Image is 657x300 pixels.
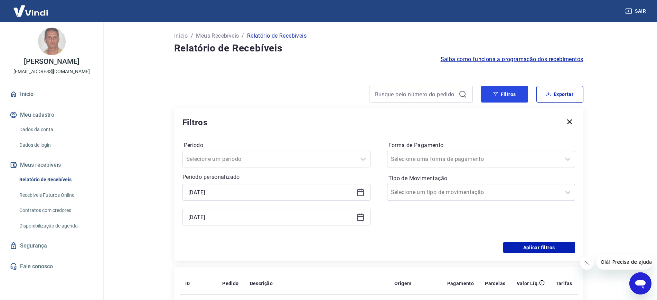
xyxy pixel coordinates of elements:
input: Data inicial [188,187,354,197]
a: Início [174,32,188,40]
iframe: Mensagem da empresa [597,254,651,270]
button: Aplicar filtros [503,242,575,253]
a: Dados de login [17,138,95,152]
p: Descrição [250,280,273,287]
iframe: Botão para abrir a janela de mensagens [629,272,651,294]
button: Filtros [481,86,528,103]
p: Período personalizado [182,173,370,181]
p: ID [185,280,190,287]
input: Data final [188,212,354,222]
a: Segurança [8,238,95,253]
a: Fale conosco [8,259,95,274]
a: Recebíveis Futuros Online [17,188,95,202]
p: [PERSON_NAME] [24,58,79,65]
p: Tarifas [556,280,572,287]
a: Contratos com credores [17,203,95,217]
h4: Relatório de Recebíveis [174,41,583,55]
p: / [191,32,193,40]
p: Parcelas [485,280,505,287]
p: / [242,32,244,40]
a: Relatório de Recebíveis [17,173,95,187]
span: Olá! Precisa de ajuda? [4,5,58,10]
a: Dados da conta [17,123,95,137]
img: ace7878d-ab73-4507-b469-bd8e06f0bafb.jpeg [38,28,66,55]
p: Relatório de Recebíveis [247,32,307,40]
p: [EMAIL_ADDRESS][DOMAIN_NAME] [13,68,90,75]
input: Busque pelo número do pedido [375,89,456,99]
p: Pagamento [447,280,474,287]
label: Tipo de Movimentação [388,174,574,183]
a: Meus Recebíveis [196,32,239,40]
a: Saiba como funciona a programação dos recebimentos [441,55,583,64]
button: Meu cadastro [8,107,95,123]
a: Disponibilização de agenda [17,219,95,233]
label: Período [184,141,369,149]
img: Vindi [8,0,53,21]
p: Origem [394,280,411,287]
h5: Filtros [182,117,208,128]
button: Exportar [536,86,583,103]
label: Forma de Pagamento [388,141,574,149]
p: Valor Líq. [517,280,539,287]
button: Sair [624,5,649,18]
iframe: Fechar mensagem [580,256,594,270]
a: Início [8,87,95,102]
button: Meus recebíveis [8,157,95,173]
p: Pedido [222,280,238,287]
